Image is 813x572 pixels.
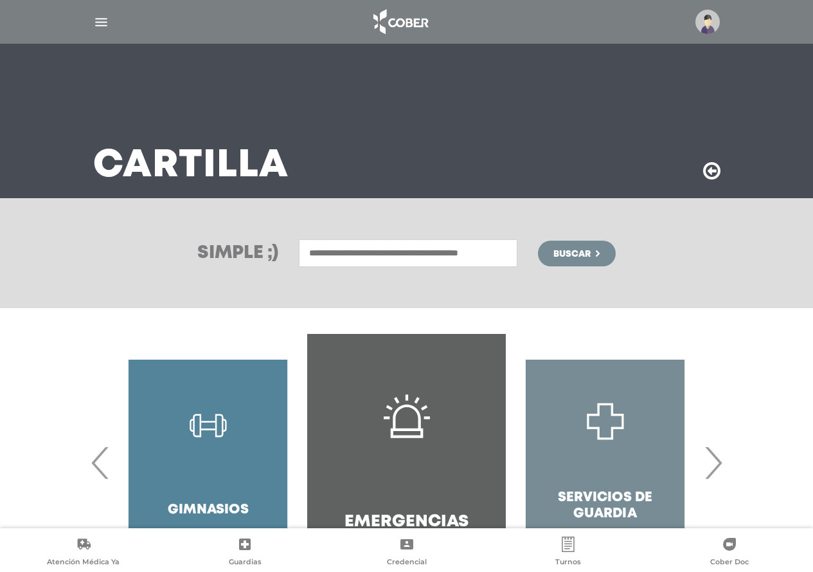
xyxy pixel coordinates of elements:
a: Turnos [487,537,648,569]
h3: Cartilla [93,149,289,183]
span: Turnos [555,557,581,569]
h3: Simple ;) [197,244,278,263]
span: Next [701,428,726,497]
span: Guardias [229,557,262,569]
button: Buscar [538,241,615,266]
img: logo_cober_home-white.png [366,6,434,37]
span: Cober Doc [710,557,749,569]
h4: Emergencias [344,512,469,532]
img: profile-placeholder.svg [695,10,720,34]
span: Credencial [387,557,427,569]
a: Credencial [326,537,487,569]
span: Previous [88,428,113,497]
img: Cober_menu-lines-white.svg [93,14,109,30]
a: Guardias [164,537,325,569]
a: Atención Médica Ya [3,537,164,569]
span: Buscar [553,250,591,259]
span: Atención Médica Ya [47,557,120,569]
a: Cober Doc [649,537,810,569]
